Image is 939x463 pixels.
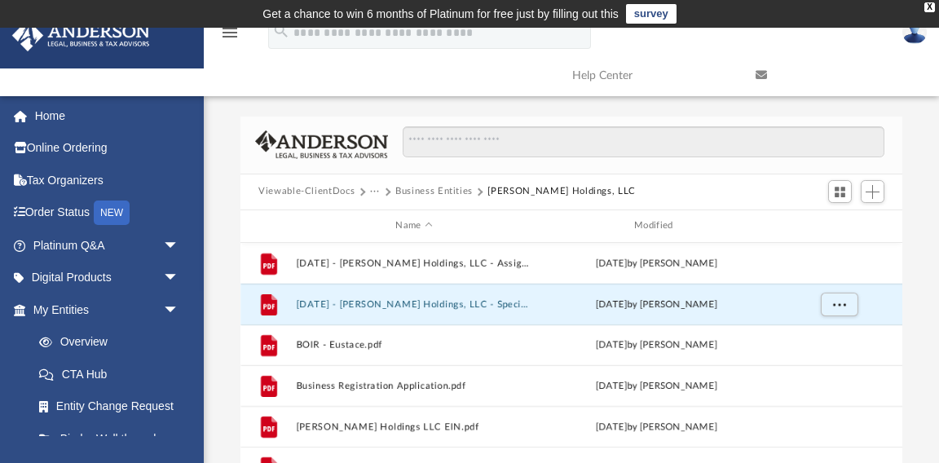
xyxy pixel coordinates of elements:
[23,422,204,455] a: Binder Walkthrough
[539,337,774,352] div: [DATE] by [PERSON_NAME]
[861,180,885,203] button: Add
[821,292,858,316] button: More options
[539,297,774,311] div: [DATE] by [PERSON_NAME]
[163,262,196,295] span: arrow_drop_down
[902,20,927,44] img: User Pic
[297,381,532,391] button: Business Registration Application.pdf
[297,340,532,351] button: BOIR - Eustace.pdf
[23,326,204,359] a: Overview
[11,293,204,326] a: My Entitiesarrow_drop_down
[7,20,155,51] img: Anderson Advisors Platinum Portal
[539,256,774,271] div: [DATE] by [PERSON_NAME]
[11,196,204,230] a: Order StatusNEW
[297,258,532,269] button: [DATE] - [PERSON_NAME] Holdings, LLC - Assignment of Interest.pdf
[11,132,204,165] a: Online Ordering
[163,229,196,262] span: arrow_drop_down
[94,201,130,225] div: NEW
[297,421,532,432] button: [PERSON_NAME] Holdings LLC EIN.pdf
[11,262,204,294] a: Digital Productsarrow_drop_down
[297,299,532,310] button: [DATE] - [PERSON_NAME] Holdings, LLC - Special Members Meeting.pdf
[23,390,204,423] a: Entity Change Request
[296,218,531,233] div: Name
[11,229,204,262] a: Platinum Q&Aarrow_drop_down
[11,164,204,196] a: Tax Organizers
[487,184,636,199] button: [PERSON_NAME] Holdings, LLC
[560,43,743,108] a: Help Center
[924,2,935,12] div: close
[395,184,473,199] button: Business Entities
[781,218,895,233] div: id
[626,4,677,24] a: survey
[220,31,240,42] a: menu
[23,358,204,390] a: CTA Hub
[370,184,381,199] button: ···
[272,22,290,40] i: search
[403,126,884,157] input: Search files and folders
[163,293,196,327] span: arrow_drop_down
[539,419,774,434] div: [DATE] by [PERSON_NAME]
[258,184,355,199] button: Viewable-ClientDocs
[539,378,774,393] div: [DATE] by [PERSON_NAME]
[248,218,289,233] div: id
[262,4,619,24] div: Get a chance to win 6 months of Platinum for free just by filling out this
[11,99,204,132] a: Home
[220,23,240,42] i: menu
[828,180,853,203] button: Switch to Grid View
[538,218,774,233] div: Modified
